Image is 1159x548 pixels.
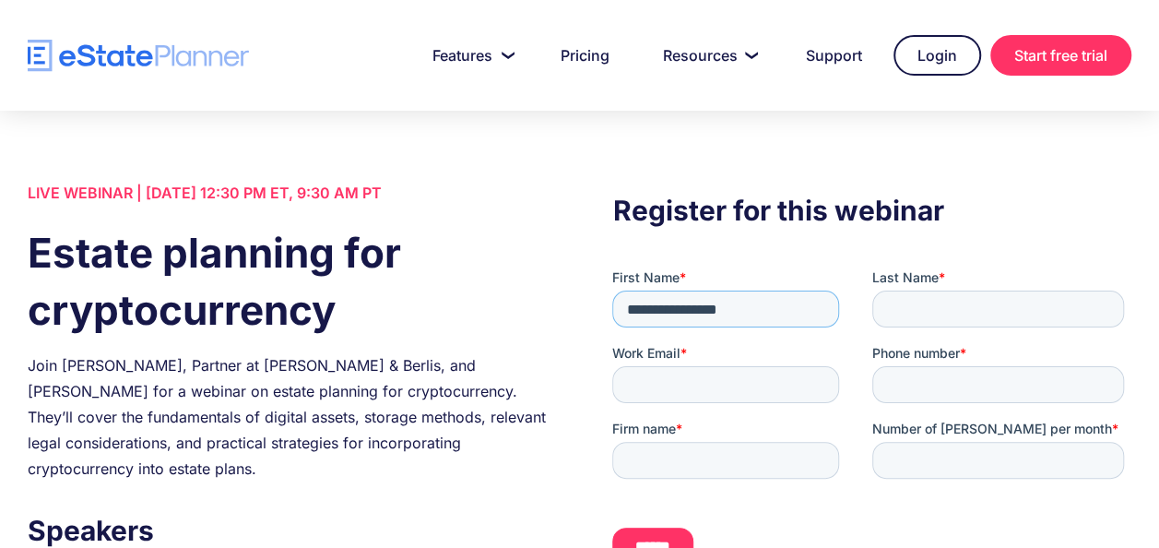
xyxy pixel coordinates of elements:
[990,35,1131,76] a: Start free trial
[784,37,884,74] a: Support
[410,37,529,74] a: Features
[893,35,981,76] a: Login
[28,224,547,339] h1: Estate planning for cryptocurrency
[641,37,775,74] a: Resources
[28,40,249,72] a: home
[538,37,632,74] a: Pricing
[612,189,1131,232] h3: Register for this webinar
[28,352,547,482] div: Join [PERSON_NAME], Partner at [PERSON_NAME] & Berlis, and [PERSON_NAME] for a webinar on estate ...
[28,180,547,206] div: LIVE WEBINAR | [DATE] 12:30 PM ET, 9:30 AM PT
